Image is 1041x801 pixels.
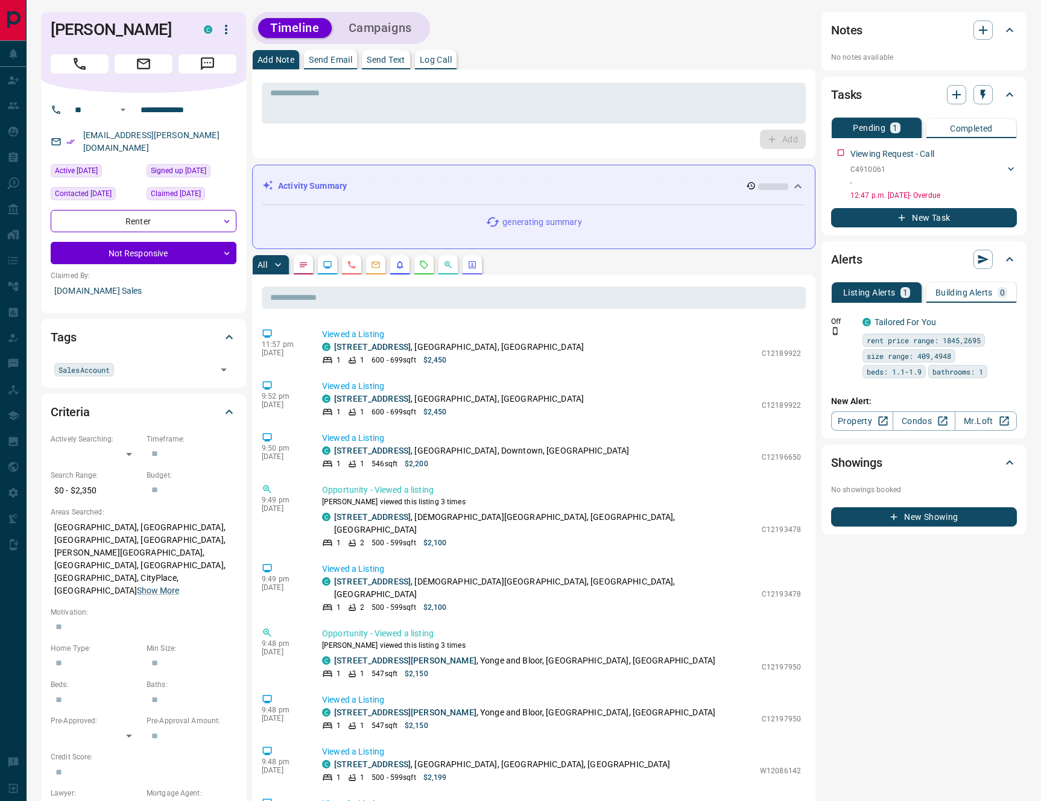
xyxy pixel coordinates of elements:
[51,518,236,601] p: [GEOGRAPHIC_DATA], [GEOGRAPHIC_DATA], [GEOGRAPHIC_DATA], [GEOGRAPHIC_DATA], [PERSON_NAME][GEOGRAP...
[179,54,236,74] span: Message
[334,446,411,455] a: [STREET_ADDRESS]
[51,328,76,347] h2: Tags
[322,627,801,640] p: Opportunity - Viewed a listing
[51,470,141,481] p: Search Range:
[322,746,801,758] p: Viewed a Listing
[322,577,331,586] div: condos.ca
[334,577,411,586] a: [STREET_ADDRESS]
[322,432,801,445] p: Viewed a Listing
[262,504,304,513] p: [DATE]
[322,343,331,351] div: condos.ca
[147,164,236,181] div: Thu Sep 10 2020
[372,355,416,366] p: 600 - 699 sqft
[762,662,801,673] p: C12197950
[337,772,341,783] p: 1
[262,452,304,461] p: [DATE]
[862,318,871,326] div: condos.ca
[147,643,236,654] p: Min Size:
[51,434,141,445] p: Actively Searching:
[147,788,236,799] p: Mortgage Agent:
[831,411,893,431] a: Property
[360,668,364,679] p: 1
[115,54,172,74] span: Email
[337,602,341,613] p: 1
[372,407,416,417] p: 600 - 699 sqft
[322,563,801,575] p: Viewed a Listing
[51,607,236,618] p: Motivation:
[147,434,236,445] p: Timeframe:
[278,180,347,192] p: Activity Summary
[147,470,236,481] p: Budget:
[360,537,364,548] p: 2
[322,694,801,706] p: Viewed a Listing
[443,260,453,270] svg: Opportunities
[151,188,201,200] span: Claimed [DATE]
[831,484,1017,495] p: No showings booked
[360,407,364,417] p: 1
[395,260,405,270] svg: Listing Alerts
[850,190,1017,201] p: 12:47 p.m. [DATE] - Overdue
[405,720,428,731] p: $2,150
[850,175,885,186] p: ,
[334,512,411,522] a: [STREET_ADDRESS]
[262,400,304,409] p: [DATE]
[337,407,341,417] p: 1
[423,537,447,548] p: $2,100
[955,411,1017,431] a: Mr.Loft
[831,507,1017,527] button: New Showing
[299,260,308,270] svg: Notes
[262,575,304,583] p: 9:49 pm
[334,706,715,719] p: , Yonge and Bloor, [GEOGRAPHIC_DATA], [GEOGRAPHIC_DATA]
[322,656,331,665] div: condos.ca
[420,55,452,64] p: Log Call
[258,55,294,64] p: Add Note
[322,446,331,455] div: condos.ca
[262,496,304,504] p: 9:49 pm
[334,758,671,771] p: , [GEOGRAPHIC_DATA], [GEOGRAPHIC_DATA], [GEOGRAPHIC_DATA]
[337,668,341,679] p: 1
[51,54,109,74] span: Call
[372,458,397,469] p: 546 sqft
[147,187,236,204] div: Wed Feb 19 2025
[116,103,130,117] button: Open
[55,188,112,200] span: Contacted [DATE]
[262,706,304,714] p: 9:48 pm
[831,16,1017,45] div: Notes
[831,52,1017,63] p: No notes available
[51,242,236,264] div: Not Responsive
[322,708,331,717] div: condos.ca
[66,138,75,146] svg: Email Verified
[322,484,801,496] p: Opportunity - Viewed a listing
[850,148,934,160] p: Viewing Request - Call
[372,720,397,731] p: 547 sqft
[262,444,304,452] p: 9:50 pm
[372,668,397,679] p: 547 sqft
[337,537,341,548] p: 1
[322,513,331,521] div: condos.ca
[334,759,411,769] a: [STREET_ADDRESS]
[843,288,896,297] p: Listing Alerts
[204,25,212,34] div: condos.ca
[334,656,476,665] a: [STREET_ADDRESS][PERSON_NAME]
[334,511,756,536] p: , [DEMOGRAPHIC_DATA][GEOGRAPHIC_DATA], [GEOGRAPHIC_DATA], [GEOGRAPHIC_DATA]
[51,643,141,654] p: Home Type:
[55,165,98,177] span: Active [DATE]
[423,355,447,366] p: $2,450
[853,124,885,132] p: Pending
[51,481,141,501] p: $0 - $2,350
[903,288,908,297] p: 1
[360,720,364,731] p: 1
[405,458,428,469] p: $2,200
[51,164,141,181] div: Thu Jun 05 2025
[372,537,416,548] p: 500 - 599 sqft
[760,765,801,776] p: W12086142
[360,458,364,469] p: 1
[935,288,993,297] p: Building Alerts
[215,361,232,378] button: Open
[151,165,206,177] span: Signed up [DATE]
[262,583,304,592] p: [DATE]
[322,328,801,341] p: Viewed a Listing
[875,317,936,327] a: Tailored For You
[262,766,304,774] p: [DATE]
[419,260,429,270] svg: Requests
